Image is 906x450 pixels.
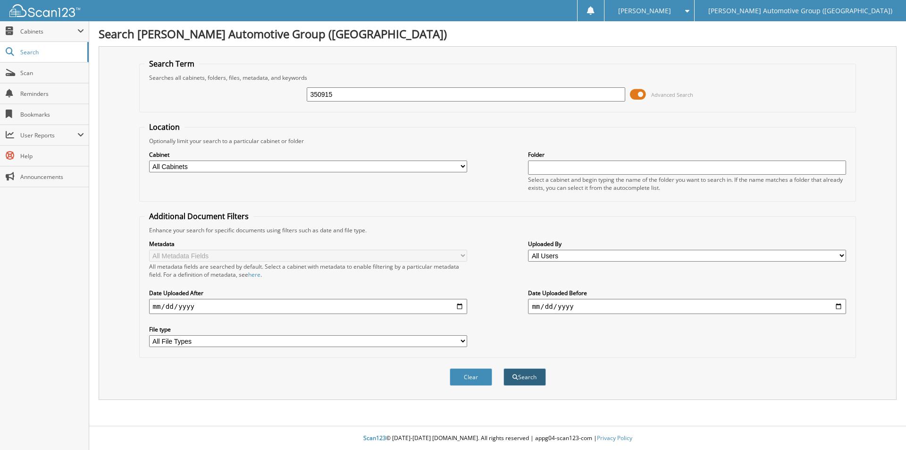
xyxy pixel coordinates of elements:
label: Folder [528,151,846,159]
div: Select a cabinet and begin typing the name of the folder you want to search in. If the name match... [528,176,846,192]
span: Announcements [20,173,84,181]
span: Advanced Search [651,91,693,98]
label: Cabinet [149,151,467,159]
span: Scan [20,69,84,77]
a: here [248,271,260,279]
input: end [528,299,846,314]
span: Help [20,152,84,160]
legend: Search Term [144,59,199,69]
span: Scan123 [363,434,386,442]
span: Reminders [20,90,84,98]
span: Search [20,48,83,56]
div: Optionally limit your search to a particular cabinet or folder [144,137,851,145]
button: Search [503,368,546,386]
input: start [149,299,467,314]
div: Searches all cabinets, folders, files, metadata, and keywords [144,74,851,82]
span: [PERSON_NAME] Automotive Group ([GEOGRAPHIC_DATA]) [708,8,892,14]
label: Date Uploaded After [149,289,467,297]
label: File type [149,325,467,333]
label: Uploaded By [528,240,846,248]
img: scan123-logo-white.svg [9,4,80,17]
h1: Search [PERSON_NAME] Automotive Group ([GEOGRAPHIC_DATA]) [99,26,897,42]
div: © [DATE]-[DATE] [DOMAIN_NAME]. All rights reserved | appg04-scan123-com | [89,427,906,450]
div: All metadata fields are searched by default. Select a cabinet with metadata to enable filtering b... [149,263,467,279]
label: Metadata [149,240,467,248]
a: Privacy Policy [597,434,632,442]
span: User Reports [20,131,77,139]
legend: Location [144,122,185,132]
span: Cabinets [20,27,77,35]
button: Clear [450,368,492,386]
span: [PERSON_NAME] [618,8,671,14]
span: Bookmarks [20,110,84,119]
iframe: Chat Widget [859,405,906,450]
div: Enhance your search for specific documents using filters such as date and file type. [144,226,851,234]
label: Date Uploaded Before [528,289,846,297]
legend: Additional Document Filters [144,211,253,221]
